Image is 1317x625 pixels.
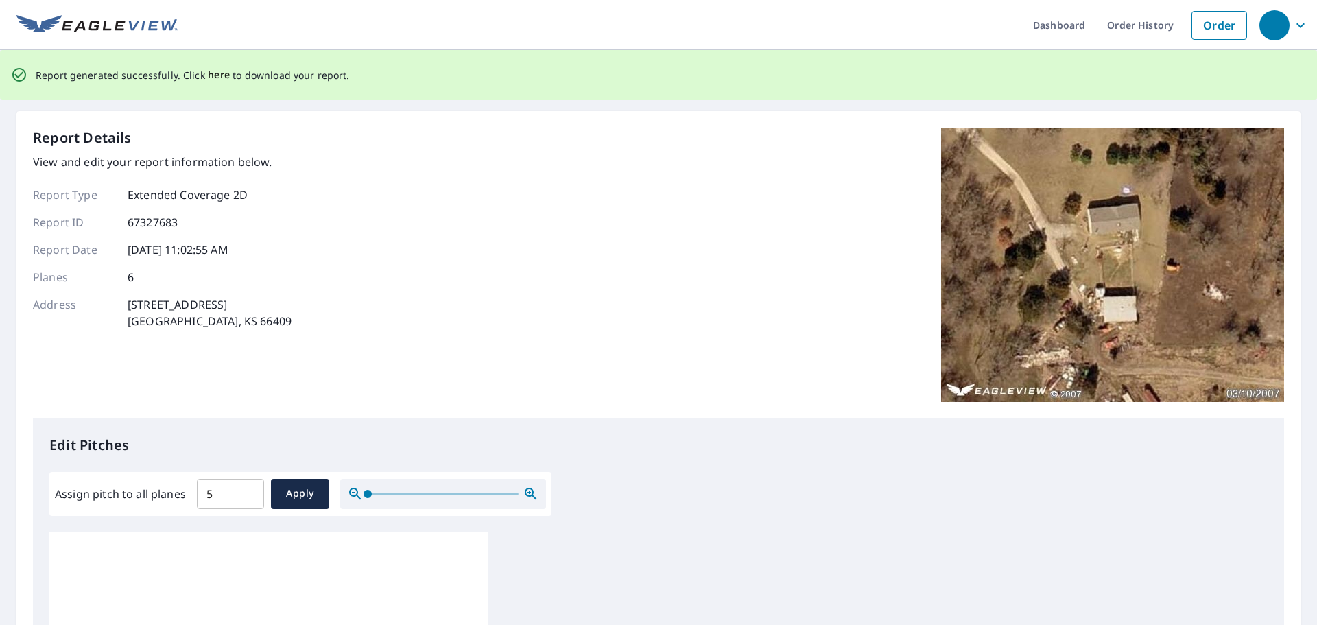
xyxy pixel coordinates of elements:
[55,486,186,502] label: Assign pitch to all planes
[282,485,318,502] span: Apply
[33,296,115,329] p: Address
[128,296,292,329] p: [STREET_ADDRESS] [GEOGRAPHIC_DATA], KS 66409
[128,241,228,258] p: [DATE] 11:02:55 AM
[197,475,264,513] input: 00.0
[128,187,248,203] p: Extended Coverage 2D
[36,67,350,84] p: Report generated successfully. Click to download your report.
[128,214,178,231] p: 67327683
[33,187,115,203] p: Report Type
[33,241,115,258] p: Report Date
[49,435,1268,456] p: Edit Pitches
[941,128,1284,402] img: Top image
[16,15,178,36] img: EV Logo
[128,269,134,285] p: 6
[208,67,230,84] button: here
[33,128,132,148] p: Report Details
[33,214,115,231] p: Report ID
[33,269,115,285] p: Planes
[1191,11,1247,40] a: Order
[33,154,292,170] p: View and edit your report information below.
[271,479,329,509] button: Apply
